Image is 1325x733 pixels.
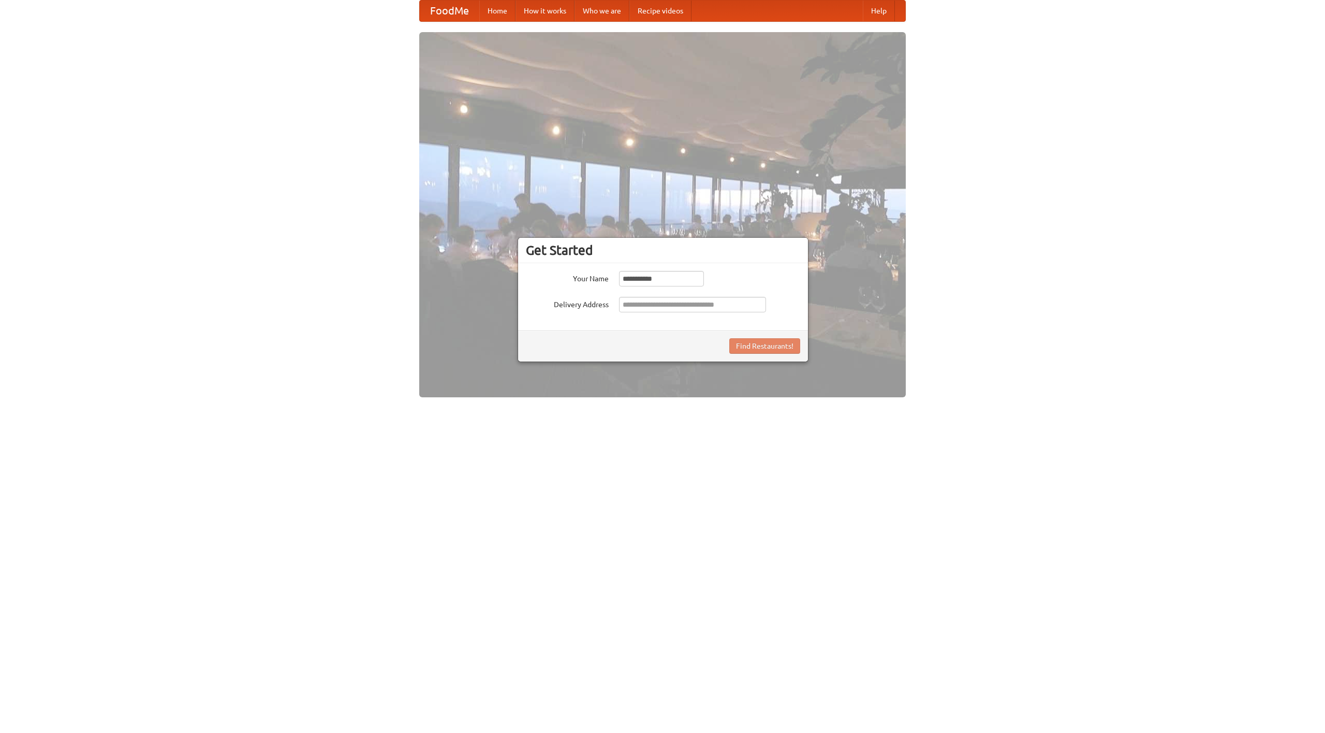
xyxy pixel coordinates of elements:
a: How it works [516,1,575,21]
a: FoodMe [420,1,479,21]
label: Your Name [526,271,609,284]
a: Who we are [575,1,629,21]
h3: Get Started [526,242,800,258]
label: Delivery Address [526,297,609,310]
button: Find Restaurants! [729,338,800,354]
a: Help [863,1,895,21]
a: Home [479,1,516,21]
a: Recipe videos [629,1,691,21]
